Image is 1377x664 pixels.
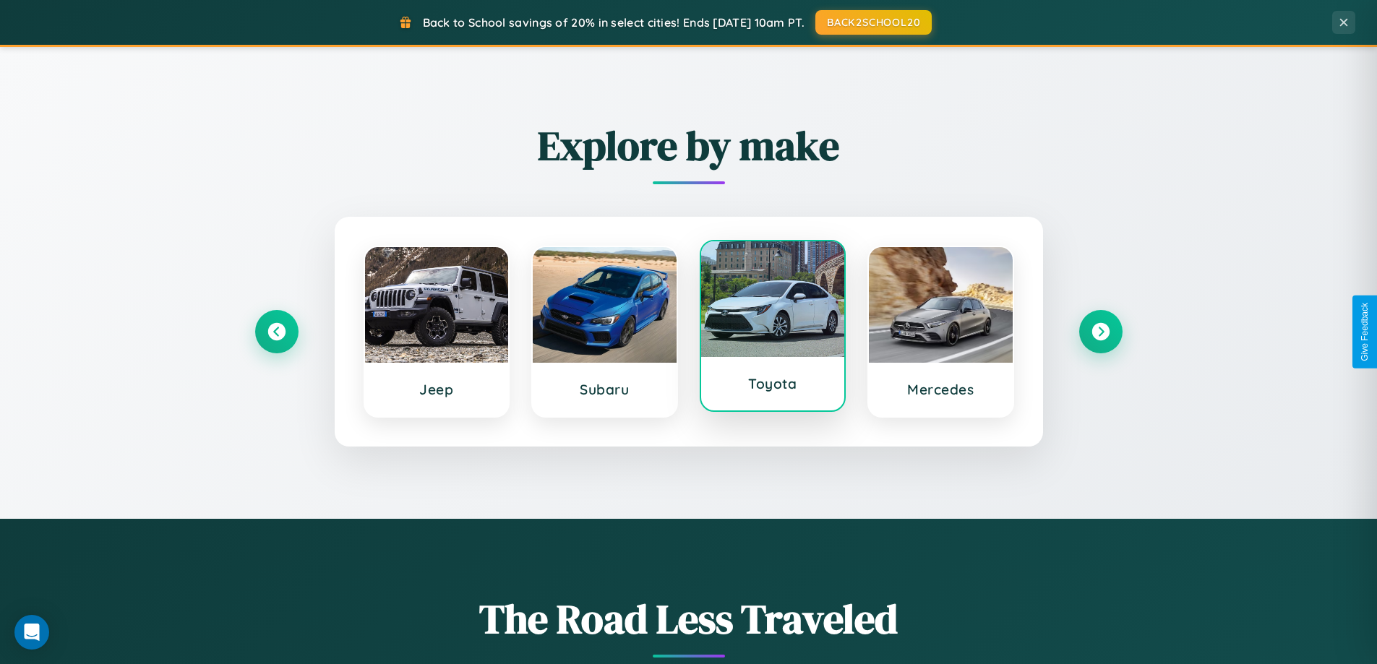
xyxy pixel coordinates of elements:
h3: Toyota [716,375,831,392]
h1: The Road Less Traveled [255,591,1123,647]
h3: Subaru [547,381,662,398]
div: Open Intercom Messenger [14,615,49,650]
h3: Jeep [379,381,494,398]
div: Give Feedback [1360,303,1370,361]
button: BACK2SCHOOL20 [815,10,932,35]
h2: Explore by make [255,118,1123,173]
span: Back to School savings of 20% in select cities! Ends [DATE] 10am PT. [423,15,805,30]
h3: Mercedes [883,381,998,398]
